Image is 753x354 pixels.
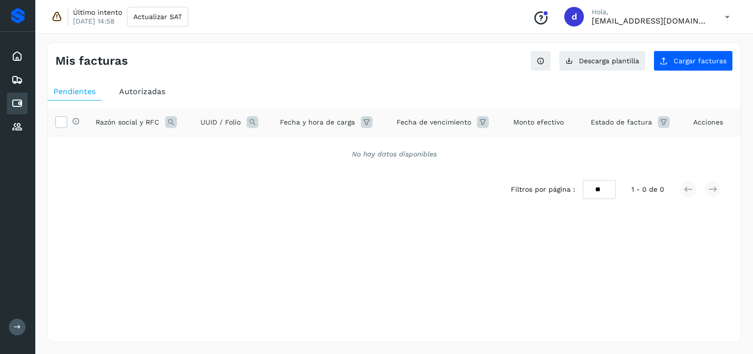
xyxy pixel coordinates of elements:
[579,57,639,64] span: Descarga plantilla
[511,184,575,195] span: Filtros por página :
[631,184,664,195] span: 1 - 0 de 0
[53,87,96,96] span: Pendientes
[7,69,27,91] div: Embarques
[592,8,709,16] p: Hola,
[693,117,723,127] span: Acciones
[96,117,159,127] span: Razón social y RFC
[7,116,27,138] div: Proveedores
[60,149,728,159] div: No hay datos disponibles
[73,17,115,25] p: [DATE] 14:58
[592,16,709,25] p: direccion.admin@cmelogistics.mx
[73,8,122,17] p: Último intento
[674,57,727,64] span: Cargar facturas
[133,13,182,20] span: Actualizar SAT
[559,51,646,71] button: Descarga plantilla
[7,46,27,67] div: Inicio
[119,87,165,96] span: Autorizadas
[201,117,241,127] span: UUID / Folio
[591,117,652,127] span: Estado de factura
[7,93,27,114] div: Cuentas por pagar
[653,51,733,71] button: Cargar facturas
[127,7,188,26] button: Actualizar SAT
[513,117,564,127] span: Monto efectivo
[397,117,471,127] span: Fecha de vencimiento
[55,54,128,68] h4: Mis facturas
[280,117,355,127] span: Fecha y hora de carga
